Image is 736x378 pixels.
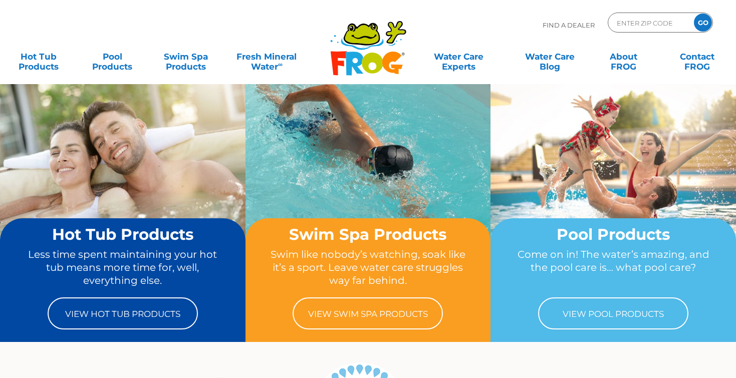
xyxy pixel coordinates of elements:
a: View Hot Tub Products [48,297,198,329]
a: Swim SpaProducts [157,47,214,67]
img: home-banner-swim-spa-short [246,84,491,267]
h2: Swim Spa Products [265,226,472,243]
sup: ∞ [278,61,283,68]
a: View Pool Products [538,297,688,329]
p: Swim like nobody’s watching, soak like it’s a sport. Leave water care struggles way far behind. [265,248,472,287]
a: AboutFROG [595,47,652,67]
a: Water CareExperts [412,47,505,67]
a: Fresh MineralWater∞ [231,47,303,67]
a: ContactFROG [669,47,726,67]
p: Less time spent maintaining your hot tub means more time for, well, everything else. [19,248,226,287]
p: Find A Dealer [543,13,595,38]
a: Hot TubProducts [10,47,67,67]
input: Zip Code Form [616,16,683,30]
p: Come on in! The water’s amazing, and the pool care is… what pool care? [510,248,717,287]
a: View Swim Spa Products [293,297,443,329]
h2: Hot Tub Products [19,226,226,243]
a: Water CareBlog [522,47,579,67]
img: home-banner-pool-short [490,84,736,267]
input: GO [694,14,712,32]
a: PoolProducts [84,47,141,67]
h2: Pool Products [510,226,717,243]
